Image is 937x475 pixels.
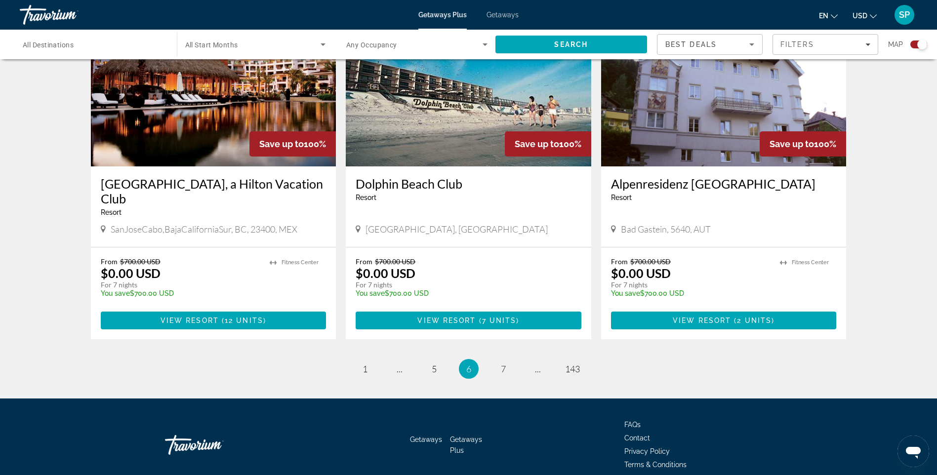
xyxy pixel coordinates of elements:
[101,257,118,266] span: From
[476,317,520,324] span: ( )
[611,194,632,201] span: Resort
[853,12,867,20] span: USD
[665,40,717,48] span: Best Deals
[23,39,164,51] input: Select destination
[111,224,297,235] span: SanJoseCabo,BajaCaliforniaSur, BC, 23400, MEX
[375,257,415,266] span: $700.00 USD
[501,363,506,374] span: 7
[249,131,336,157] div: 100%
[101,289,130,297] span: You save
[432,363,437,374] span: 5
[356,257,372,266] span: From
[611,280,771,289] p: For 7 nights
[397,363,403,374] span: ...
[23,41,74,49] span: All Destinations
[888,38,903,51] span: Map
[565,363,580,374] span: 143
[853,8,877,23] button: Change currency
[101,312,326,329] button: View Resort(12 units)
[356,280,571,289] p: For 7 nights
[346,41,397,49] span: Any Occupancy
[356,176,581,191] a: Dolphin Beach Club
[505,131,591,157] div: 100%
[356,312,581,329] button: View Resort(7 units)
[630,257,671,266] span: $700.00 USD
[161,317,219,324] span: View Resort
[611,176,837,191] a: Alpenresidenz [GEOGRAPHIC_DATA]
[773,34,878,55] button: Filters
[624,434,650,442] a: Contact
[495,36,648,53] button: Search
[91,359,847,379] nav: Pagination
[417,317,476,324] span: View Resort
[282,259,319,266] span: Fitness Center
[665,39,754,50] mat-select: Sort by
[621,224,711,235] span: Bad Gastein, 5640, AUT
[554,40,588,48] span: Search
[91,8,336,166] a: Cabo Azul, a Hilton Vacation Club
[482,317,517,324] span: 7 units
[624,447,670,455] a: Privacy Policy
[601,8,847,166] img: Alpenresidenz Bad Gastein
[219,317,266,324] span: ( )
[101,266,161,280] p: $0.00 USD
[611,266,671,280] p: $0.00 USD
[366,224,548,235] span: [GEOGRAPHIC_DATA], [GEOGRAPHIC_DATA]
[185,41,238,49] span: All Start Months
[418,11,467,19] a: Getaways Plus
[225,317,263,324] span: 12 units
[356,194,376,201] span: Resort
[535,363,541,374] span: ...
[515,139,559,149] span: Save up to
[899,10,910,20] span: SP
[731,317,774,324] span: ( )
[101,289,260,297] p: $700.00 USD
[101,280,260,289] p: For 7 nights
[780,40,814,48] span: Filters
[101,208,122,216] span: Resort
[624,421,641,429] a: FAQs
[760,131,846,157] div: 100%
[487,11,519,19] a: Getaways
[673,317,731,324] span: View Resort
[101,176,326,206] a: [GEOGRAPHIC_DATA], a Hilton Vacation Club
[624,461,687,469] a: Terms & Conditions
[466,363,471,374] span: 6
[819,8,838,23] button: Change language
[165,430,264,460] a: Go Home
[611,257,628,266] span: From
[363,363,367,374] span: 1
[819,12,828,20] span: en
[346,8,591,166] img: Dolphin Beach Club
[120,257,161,266] span: $700.00 USD
[356,289,385,297] span: You save
[611,312,837,329] button: View Resort(2 units)
[897,435,929,467] iframe: Button to launch messaging window
[611,289,640,297] span: You save
[611,289,771,297] p: $700.00 USD
[356,289,571,297] p: $700.00 USD
[450,435,482,454] a: Getaways Plus
[356,266,415,280] p: $0.00 USD
[259,139,304,149] span: Save up to
[792,259,829,266] span: Fitness Center
[770,139,814,149] span: Save up to
[410,435,442,443] a: Getaways
[892,4,917,25] button: User Menu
